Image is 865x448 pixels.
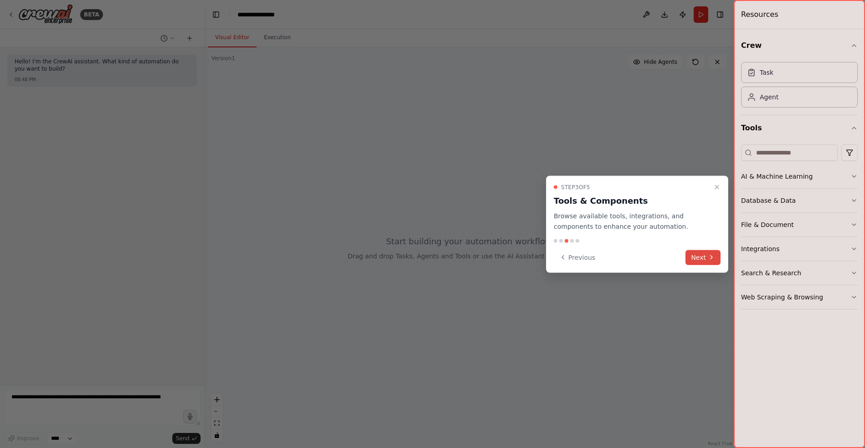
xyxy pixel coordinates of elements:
[554,250,601,265] button: Previous
[685,250,721,265] button: Next
[210,8,222,21] button: Hide left sidebar
[554,211,710,232] p: Browse available tools, integrations, and components to enhance your automation.
[711,182,722,193] button: Close walkthrough
[554,195,710,207] h3: Tools & Components
[561,184,590,191] span: Step 3 of 5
